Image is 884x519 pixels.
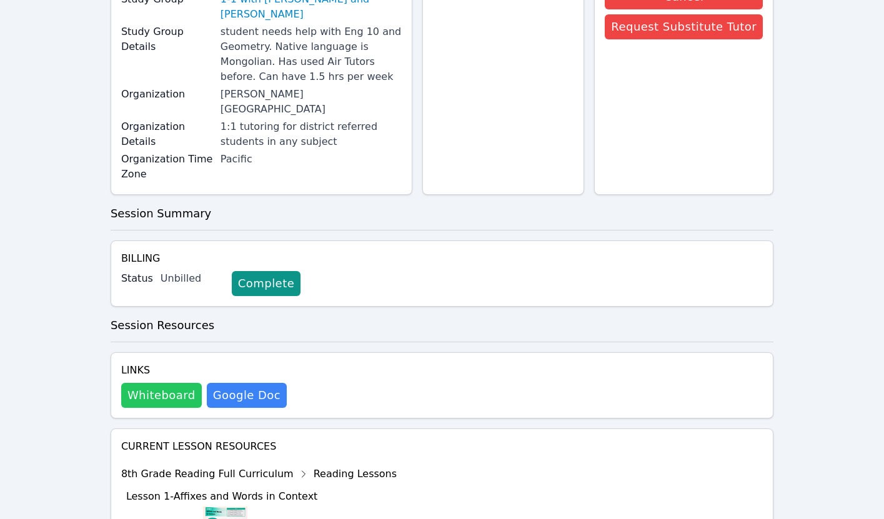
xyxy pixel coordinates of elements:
[126,490,318,502] span: Lesson 1-Affixes and Words in Context
[232,271,300,296] a: Complete
[221,87,402,117] div: [PERSON_NAME][GEOGRAPHIC_DATA]
[121,464,397,484] div: 8th Grade Reading Full Curriculum Reading Lessons
[121,363,287,378] h4: Links
[111,205,773,222] h3: Session Summary
[121,152,213,182] label: Organization Time Zone
[121,439,763,454] h4: Current Lesson Resources
[121,383,202,408] button: Whiteboard
[605,14,763,39] button: Request Substitute Tutor
[121,271,153,286] label: Status
[121,87,213,102] label: Organization
[221,152,402,167] div: Pacific
[121,119,213,149] label: Organization Details
[207,383,287,408] a: Google Doc
[121,251,763,266] h4: Billing
[221,24,402,84] div: student needs help with Eng 10 and Geometry. Native language is Mongolian. Has used Air Tutors be...
[221,119,402,149] div: 1:1 tutoring for district referred students in any subject
[161,271,222,286] div: Unbilled
[121,24,213,54] label: Study Group Details
[111,317,773,334] h3: Session Resources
